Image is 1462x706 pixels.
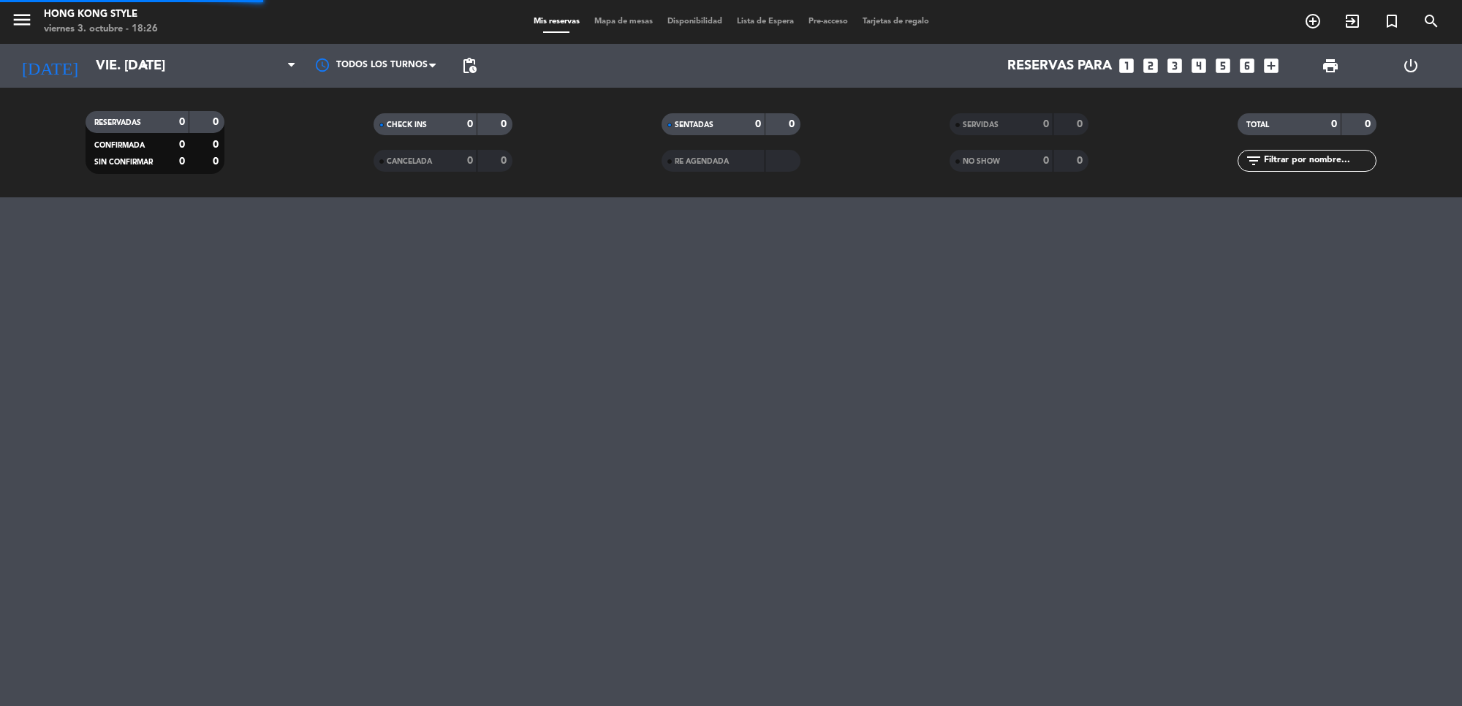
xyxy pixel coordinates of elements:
[675,121,713,129] span: SENTADAS
[387,121,427,129] span: CHECK INS
[1246,121,1269,129] span: TOTAL
[213,117,221,127] strong: 0
[789,119,798,129] strong: 0
[1262,153,1376,169] input: Filtrar por nombre...
[1262,56,1281,75] i: add_box
[1304,12,1322,30] i: add_circle_outline
[94,159,153,166] span: SIN CONFIRMAR
[1371,44,1451,88] div: LOG OUT
[855,18,936,26] span: Tarjetas de regalo
[179,156,185,167] strong: 0
[501,119,510,129] strong: 0
[467,119,473,129] strong: 0
[1344,12,1361,30] i: exit_to_app
[660,18,730,26] span: Disponibilidad
[94,142,145,149] span: CONFIRMADA
[1007,58,1112,74] span: Reservas para
[1238,56,1257,75] i: looks_6
[94,119,141,126] span: RESERVADAS
[730,18,801,26] span: Lista de Espera
[387,158,432,165] span: CANCELADA
[501,156,510,166] strong: 0
[1245,152,1262,170] i: filter_list
[1043,156,1049,166] strong: 0
[675,158,729,165] span: RE AGENDADA
[1077,156,1086,166] strong: 0
[461,57,478,75] span: pending_actions
[11,50,88,82] i: [DATE]
[1165,56,1184,75] i: looks_3
[801,18,855,26] span: Pre-acceso
[179,140,185,150] strong: 0
[526,18,587,26] span: Mis reservas
[1331,119,1337,129] strong: 0
[213,140,221,150] strong: 0
[213,156,221,167] strong: 0
[136,57,154,75] i: arrow_drop_down
[11,9,33,31] i: menu
[44,7,158,22] div: HONG KONG STYLE
[179,117,185,127] strong: 0
[1365,119,1374,129] strong: 0
[44,22,158,37] div: viernes 3. octubre - 18:26
[1077,119,1086,129] strong: 0
[1189,56,1208,75] i: looks_4
[467,156,473,166] strong: 0
[587,18,660,26] span: Mapa de mesas
[1423,12,1440,30] i: search
[1141,56,1160,75] i: looks_two
[1117,56,1136,75] i: looks_one
[963,158,1000,165] span: NO SHOW
[755,119,761,129] strong: 0
[1043,119,1049,129] strong: 0
[11,9,33,36] button: menu
[1213,56,1232,75] i: looks_5
[1322,57,1339,75] span: print
[1402,57,1420,75] i: power_settings_new
[963,121,999,129] span: SERVIDAS
[1383,12,1401,30] i: turned_in_not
